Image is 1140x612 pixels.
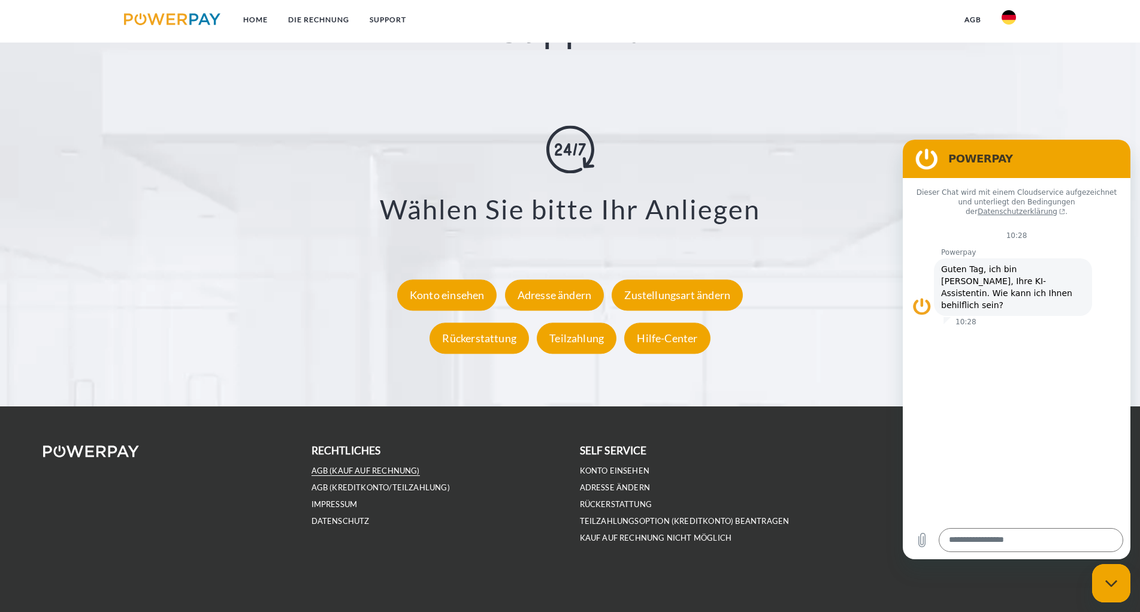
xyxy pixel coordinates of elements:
a: Kauf auf Rechnung nicht möglich [580,533,732,543]
div: Adresse ändern [505,280,604,311]
a: Konto einsehen [394,289,500,302]
a: Hilfe-Center [621,332,713,345]
a: Adresse ändern [580,483,651,493]
a: Home [233,9,278,31]
a: Adresse ändern [502,289,607,302]
a: Rückerstattung [580,499,652,510]
div: Hilfe-Center [624,323,710,354]
div: Konto einsehen [397,280,497,311]
a: Teilzahlungsoption (KREDITKONTO) beantragen [580,516,790,526]
a: DATENSCHUTZ [312,516,370,526]
b: self service [580,444,647,457]
b: rechtliches [312,444,381,457]
img: logo-powerpay-white.svg [43,445,140,457]
a: DIE RECHNUNG [278,9,359,31]
a: AGB (Kauf auf Rechnung) [312,466,420,476]
iframe: Messaging-Fenster [903,140,1130,559]
a: SUPPORT [359,9,416,31]
div: Rückerstattung [430,323,529,354]
img: logo-powerpay.svg [124,13,220,25]
a: Teilzahlung [534,332,619,345]
div: Teilzahlung [537,323,616,354]
iframe: Schaltfläche zum Öffnen des Messaging-Fensters; Konversation läuft [1092,564,1130,602]
div: Zustellungsart ändern [612,280,743,311]
a: Rückerstattung [427,332,532,345]
img: de [1002,10,1016,25]
h3: Wählen Sie bitte Ihr Anliegen [72,193,1068,227]
a: AGB (Kreditkonto/Teilzahlung) [312,483,450,493]
img: online-shopping.svg [546,126,594,174]
a: Zustellungsart ändern [609,289,746,302]
a: IMPRESSUM [312,499,358,510]
a: Konto einsehen [580,466,650,476]
a: agb [954,9,991,31]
